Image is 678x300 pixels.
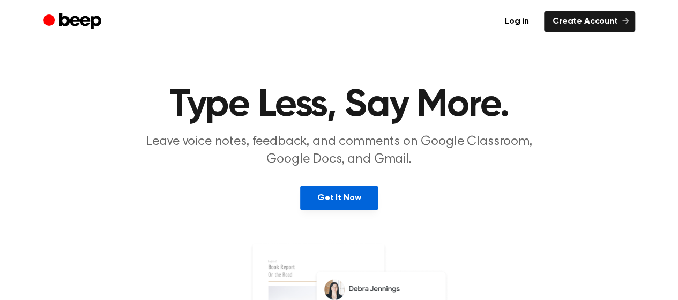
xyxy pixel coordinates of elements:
a: Create Account [544,11,635,32]
p: Leave voice notes, feedback, and comments on Google Classroom, Google Docs, and Gmail. [133,133,545,169]
a: Get It Now [300,186,378,210]
a: Log in [496,11,538,32]
a: Beep [43,11,104,32]
h1: Type Less, Say More. [65,86,614,125]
